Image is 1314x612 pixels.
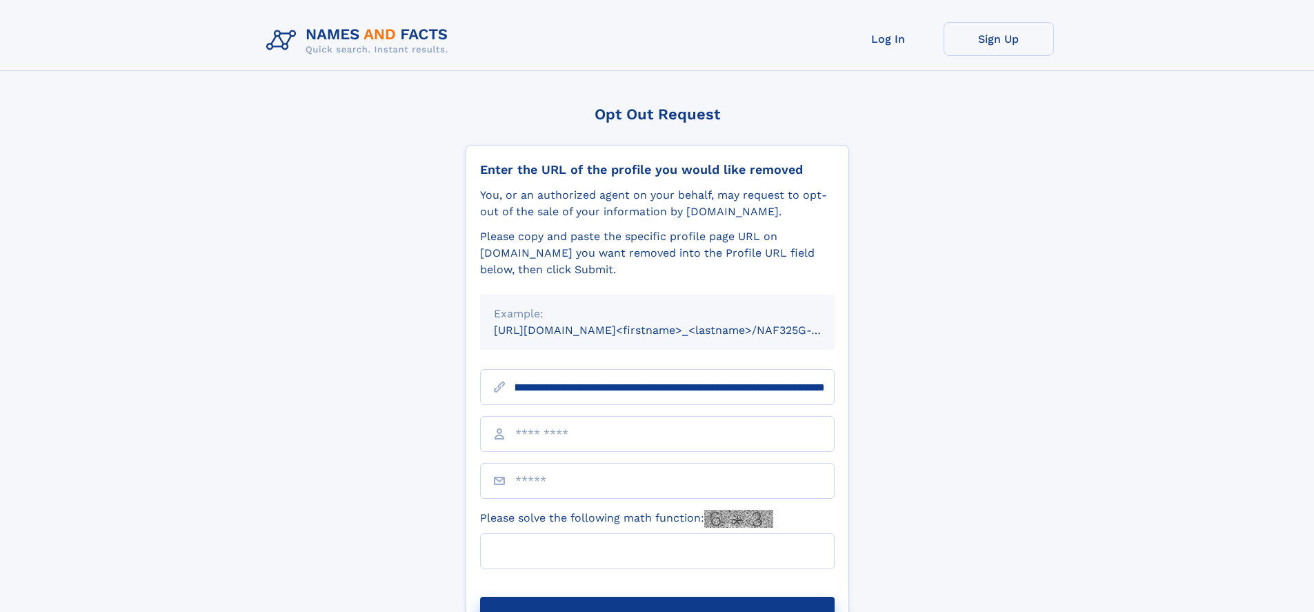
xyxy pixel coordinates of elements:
[480,187,835,220] div: You, or an authorized agent on your behalf, may request to opt-out of the sale of your informatio...
[833,22,944,56] a: Log In
[480,162,835,177] div: Enter the URL of the profile you would like removed
[466,106,849,123] div: Opt Out Request
[494,324,861,337] small: [URL][DOMAIN_NAME]<firstname>_<lastname>/NAF325G-xxxxxxxx
[480,228,835,278] div: Please copy and paste the specific profile page URL on [DOMAIN_NAME] you want removed into the Pr...
[944,22,1054,56] a: Sign Up
[494,306,821,322] div: Example:
[480,510,773,528] label: Please solve the following math function:
[261,22,459,59] img: Logo Names and Facts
